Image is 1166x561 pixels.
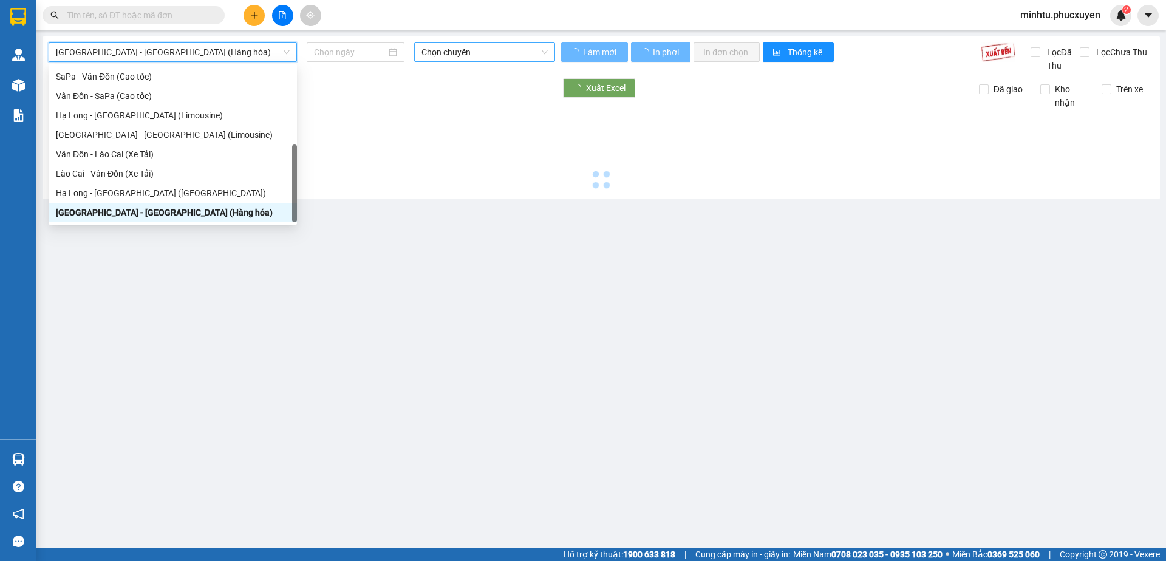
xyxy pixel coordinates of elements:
[1122,5,1131,14] sup: 2
[1042,46,1080,72] span: Lọc Đã Thu
[684,548,686,561] span: |
[1091,46,1149,59] span: Lọc Chưa Thu
[1137,5,1159,26] button: caret-down
[946,552,949,557] span: ⚪️
[12,453,25,466] img: warehouse-icon
[12,79,25,92] img: warehouse-icon
[641,48,651,56] span: loading
[563,78,635,98] button: Xuất Excel
[981,42,1015,62] img: 9k=
[67,8,210,22] input: Tìm tên, số ĐT hoặc mã đơn
[653,46,681,59] span: In phơi
[631,42,690,62] button: In phơi
[13,481,24,492] span: question-circle
[1111,83,1148,96] span: Trên xe
[694,42,760,62] button: In đơn chọn
[314,46,386,59] input: Chọn ngày
[1049,548,1051,561] span: |
[12,49,25,61] img: warehouse-icon
[13,508,24,520] span: notification
[244,5,265,26] button: plus
[1050,83,1093,109] span: Kho nhận
[571,48,581,56] span: loading
[10,8,26,26] img: logo-vxr
[623,549,675,559] strong: 1900 633 818
[306,11,315,19] span: aim
[272,5,293,26] button: file-add
[1143,10,1154,21] span: caret-down
[564,548,675,561] span: Hỗ trợ kỹ thuật:
[1116,10,1127,21] img: icon-new-feature
[772,48,783,58] span: bar-chart
[1011,7,1110,22] span: minhtu.phucxuyen
[421,43,548,61] span: Chọn chuyến
[763,42,834,62] button: bar-chartThống kê
[50,11,59,19] span: search
[583,46,618,59] span: Làm mới
[695,548,790,561] span: Cung cấp máy in - giấy in:
[250,11,259,19] span: plus
[13,535,24,547] span: message
[793,548,943,561] span: Miền Nam
[952,548,1040,561] span: Miền Bắc
[989,83,1028,96] span: Đã giao
[300,5,321,26] button: aim
[12,109,25,122] img: solution-icon
[831,549,943,559] strong: 0708 023 035 - 0935 103 250
[1099,550,1107,559] span: copyright
[561,42,628,62] button: Làm mới
[278,11,287,19] span: file-add
[1124,5,1128,14] span: 2
[56,43,290,61] span: Hà Nội - Hạ Long (Hàng hóa)
[788,46,824,59] span: Thống kê
[987,549,1040,559] strong: 0369 525 060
